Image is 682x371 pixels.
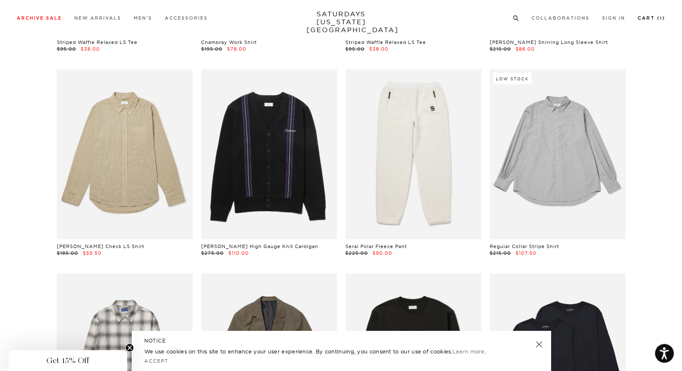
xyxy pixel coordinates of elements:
a: Striped Waffle Relaxed LS Tee [345,39,426,45]
a: Accept [144,358,169,364]
span: $78.00 [227,46,246,52]
span: $185.00 [57,250,78,256]
a: Accessories [165,16,208,20]
a: [PERSON_NAME] High Gauge Knit Cardigan [201,243,318,249]
a: New Arrivals [74,16,121,20]
span: $215.00 [490,46,511,52]
span: $215.00 [490,250,511,256]
div: Low Stock [493,73,531,84]
a: Regular Collar Stripe Shirt [490,243,559,249]
p: We use cookies on this site to enhance your user experience. By continuing, you consent to our us... [144,347,508,356]
a: Striped Waffle Relaxed LS Tee [57,39,138,45]
a: SATURDAYS[US_STATE][GEOGRAPHIC_DATA] [307,10,375,34]
span: $86.00 [516,46,535,52]
a: Sign In [602,16,625,20]
span: Get 15% Off [46,356,89,366]
span: $55.50 [83,250,102,256]
span: $38.00 [369,46,388,52]
div: Get 15% OffClose teaser [8,350,127,371]
span: $95.00 [345,46,365,52]
h5: NOTICE [144,337,538,345]
span: $195.00 [201,46,222,52]
a: [PERSON_NAME] Shirring Long Sleeve Shirt [490,39,608,45]
a: Serai Polar Fleece Pant [345,243,407,249]
a: Men's [134,16,152,20]
a: Collaborations [531,16,590,20]
small: 1 [660,17,662,20]
a: Archive Sale [17,16,62,20]
a: Cart (1) [638,16,665,20]
span: $90.00 [373,250,392,256]
button: Close teaser [125,343,134,352]
a: [PERSON_NAME] Check LS Shirt [57,243,144,249]
span: $225.00 [345,250,368,256]
span: $95.00 [57,46,76,52]
span: $107.50 [516,250,536,256]
span: $110.00 [228,250,249,256]
a: Learn more [452,348,484,355]
span: $275.00 [201,250,224,256]
span: $38.00 [81,46,100,52]
a: Chambray Work Shirt [201,39,257,45]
